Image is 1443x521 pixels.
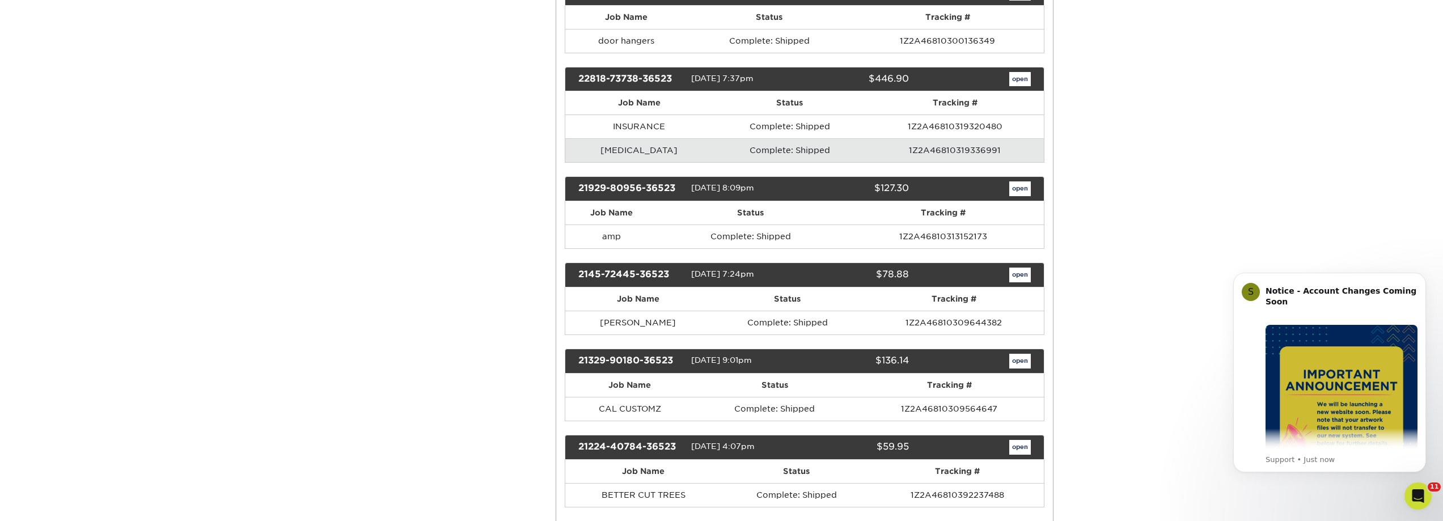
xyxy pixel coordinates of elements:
td: CAL CUSTOMZ [565,397,695,421]
iframe: Google Customer Reviews [3,486,96,517]
th: Job Name [565,460,721,483]
span: 11 [1428,482,1441,492]
div: 21329-90180-36523 [570,354,691,368]
td: Complete: Shipped [711,311,864,334]
td: Complete: Shipped [721,483,871,507]
a: open [1009,72,1031,87]
th: Tracking # [871,460,1043,483]
td: [MEDICAL_DATA] [565,138,713,162]
td: Complete: Shipped [687,29,852,53]
th: Tracking # [843,201,1043,225]
div: 22818-73738-36523 [570,72,691,87]
td: 1Z2A46810309644382 [864,311,1044,334]
th: Status [687,6,852,29]
td: 1Z2A46810392237488 [871,483,1043,507]
th: Status [721,460,871,483]
td: Complete: Shipped [713,138,867,162]
th: Tracking # [864,287,1044,311]
div: $136.14 [796,354,917,368]
th: Tracking # [852,6,1043,29]
div: $78.88 [796,268,917,282]
a: open [1009,181,1031,196]
th: Status [658,201,843,225]
th: Job Name [565,91,713,115]
td: amp [565,225,658,248]
td: INSURANCE [565,115,713,138]
span: [DATE] 8:09pm [691,184,754,193]
td: 1Z2A46810309564647 [855,397,1044,421]
td: Complete: Shipped [713,115,867,138]
span: [DATE] 4:07pm [691,442,755,451]
td: 1Z2A46810319320480 [866,115,1043,138]
th: Job Name [565,374,695,397]
span: [DATE] 7:24pm [691,269,754,278]
th: Tracking # [855,374,1044,397]
a: open [1009,354,1031,368]
td: 1Z2A46810300136349 [852,29,1043,53]
th: Job Name [565,287,711,311]
td: Complete: Shipped [695,397,856,421]
a: open [1009,268,1031,282]
iframe: Intercom notifications message [1216,256,1443,490]
th: Job Name [565,6,687,29]
div: 21929-80956-36523 [570,181,691,196]
th: Status [711,287,864,311]
span: [DATE] 9:01pm [691,355,752,365]
th: Status [695,374,856,397]
td: Complete: Shipped [658,225,843,248]
iframe: Intercom live chat [1404,482,1432,510]
th: Tracking # [866,91,1043,115]
div: 21224-40784-36523 [570,440,691,455]
div: $446.90 [796,72,917,87]
th: Job Name [565,201,658,225]
div: $127.30 [796,181,917,196]
div: $59.95 [796,440,917,455]
a: open [1009,440,1031,455]
td: BETTER CUT TREES [565,483,721,507]
td: 1Z2A46810319336991 [866,138,1043,162]
td: door hangers [565,29,687,53]
th: Status [713,91,867,115]
td: [PERSON_NAME] [565,311,711,334]
div: 2145-72445-36523 [570,268,691,282]
td: 1Z2A46810313152173 [843,225,1043,248]
span: [DATE] 7:37pm [691,74,754,83]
